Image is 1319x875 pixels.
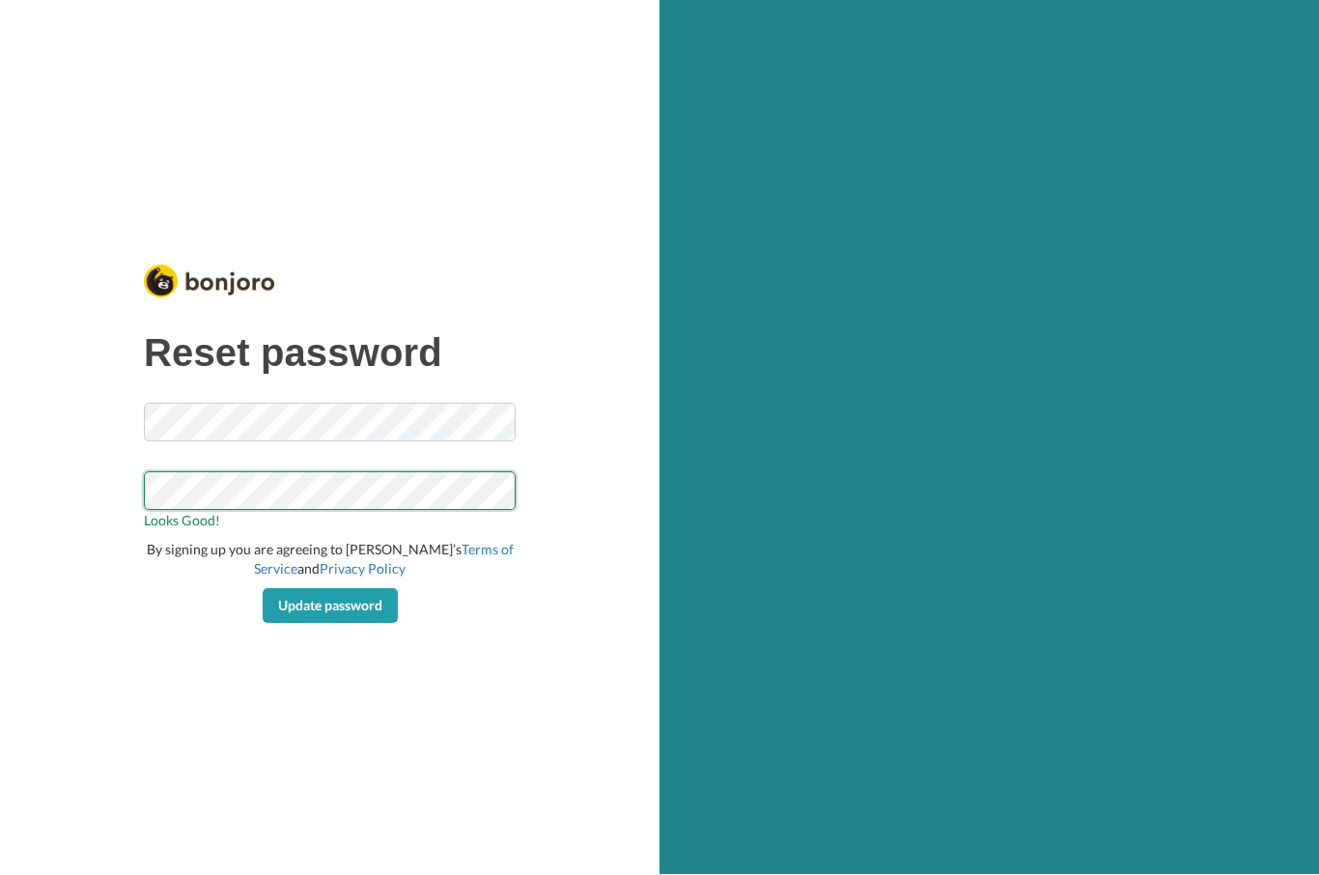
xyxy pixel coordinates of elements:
a: Terms of Service [254,542,514,578]
div: By signing up you are agreeing to [PERSON_NAME]’s and [144,541,516,579]
span: Looks Good! [144,511,516,531]
button: Update password [263,589,398,624]
span: Update password [278,598,382,614]
h1: Reset password [144,332,516,375]
a: Privacy Policy [320,561,406,578]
